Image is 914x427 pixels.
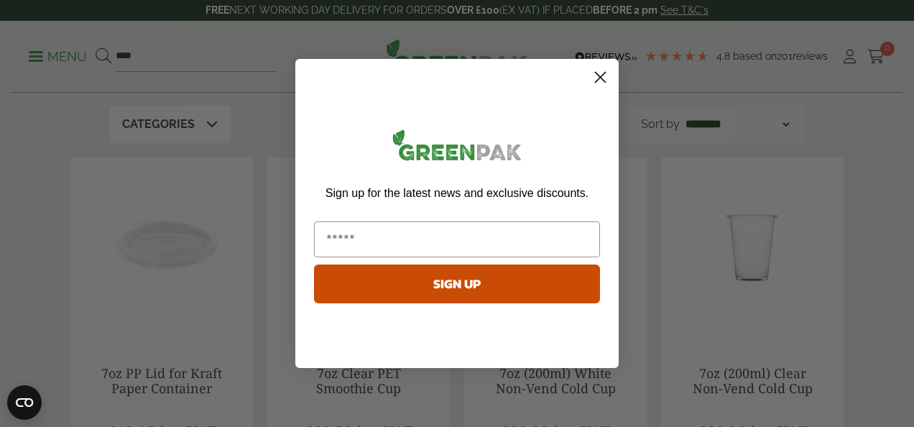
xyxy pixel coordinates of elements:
button: Open CMP widget [7,385,42,420]
input: Email [314,221,600,257]
span: Sign up for the latest news and exclusive discounts. [326,187,588,199]
img: greenpak_logo [314,124,600,172]
button: SIGN UP [314,265,600,303]
button: Close dialog [588,65,613,90]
